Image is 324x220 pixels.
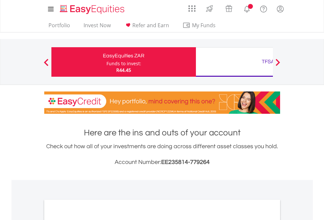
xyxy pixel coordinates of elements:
h3: Account Number: [44,158,280,167]
a: Portfolio [46,22,73,32]
a: Notifications [238,2,255,15]
span: Refer and Earn [132,22,169,29]
a: AppsGrid [184,2,200,12]
h1: Here are the ins and outs of your account [44,127,280,139]
img: thrive-v2.svg [204,3,215,14]
a: Invest Now [81,22,113,32]
a: My Profile [272,2,289,16]
div: Check out how all of your investments are doing across different asset classes you hold. [44,142,280,167]
img: vouchers-v2.svg [223,3,234,14]
span: My Funds [182,21,225,30]
img: grid-menu-icon.svg [188,5,196,12]
button: Previous [40,62,53,69]
img: EasyEquities_Logo.png [59,4,127,15]
div: Funds to invest: [106,60,141,67]
a: Refer and Earn [122,22,172,32]
div: EasyEquities ZAR [55,51,192,60]
a: Home page [57,2,127,15]
span: EE235814-779264 [161,159,210,165]
a: Vouchers [219,2,238,14]
span: R44.45 [116,67,131,73]
img: EasyCredit Promotion Banner [44,91,280,114]
a: FAQ's and Support [255,2,272,15]
button: Next [271,62,284,69]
